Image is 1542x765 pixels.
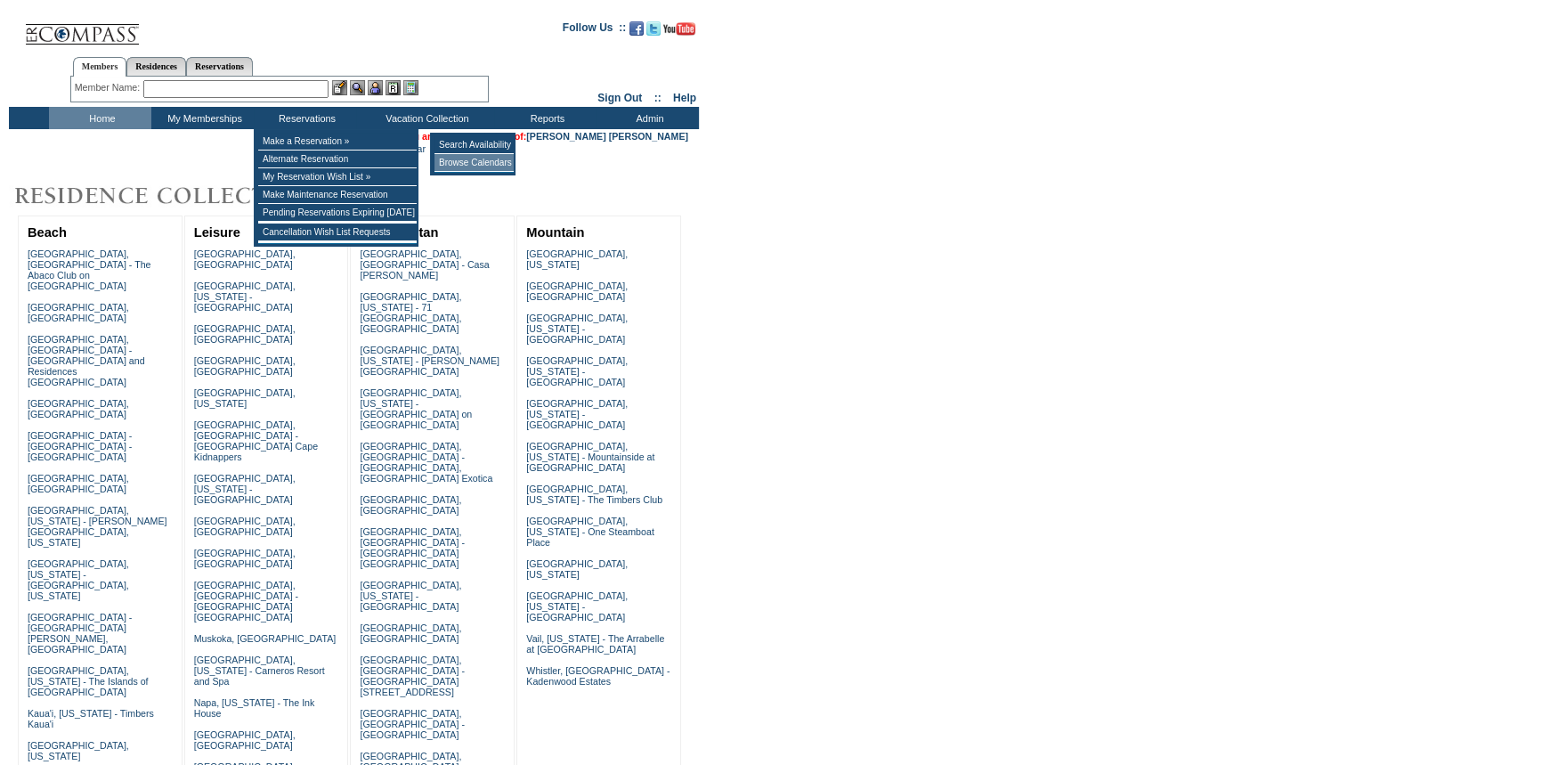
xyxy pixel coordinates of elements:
[526,313,628,345] a: [GEOGRAPHIC_DATA], [US_STATE] - [GEOGRAPHIC_DATA]
[194,580,298,623] a: [GEOGRAPHIC_DATA], [GEOGRAPHIC_DATA] - [GEOGRAPHIC_DATA] [GEOGRAPHIC_DATA]
[28,612,132,655] a: [GEOGRAPHIC_DATA] - [GEOGRAPHIC_DATA][PERSON_NAME], [GEOGRAPHIC_DATA]
[526,281,628,302] a: [GEOGRAPHIC_DATA], [GEOGRAPHIC_DATA]
[28,430,132,462] a: [GEOGRAPHIC_DATA] - [GEOGRAPHIC_DATA] - [GEOGRAPHIC_DATA]
[194,473,296,505] a: [GEOGRAPHIC_DATA], [US_STATE] - [GEOGRAPHIC_DATA]
[402,131,688,142] span: You are acting on behalf of:
[526,633,664,655] a: Vail, [US_STATE] - The Arrabelle at [GEOGRAPHIC_DATA]
[194,323,296,345] a: [GEOGRAPHIC_DATA], [GEOGRAPHIC_DATA]
[360,623,461,644] a: [GEOGRAPHIC_DATA], [GEOGRAPHIC_DATA]
[360,580,461,612] a: [GEOGRAPHIC_DATA], [US_STATE] - [GEOGRAPHIC_DATA]
[526,516,654,548] a: [GEOGRAPHIC_DATA], [US_STATE] - One Steamboat Place
[646,21,661,36] img: Follow us on Twitter
[258,168,417,186] td: My Reservation Wish List »
[194,697,315,719] a: Napa, [US_STATE] - The Ink House
[385,80,401,95] img: Reservations
[526,558,628,580] a: [GEOGRAPHIC_DATA], [US_STATE]
[28,225,67,240] a: Beach
[654,92,661,104] span: ::
[24,9,140,45] img: Compass Home
[526,131,688,142] a: [PERSON_NAME] [PERSON_NAME]
[28,665,149,697] a: [GEOGRAPHIC_DATA], [US_STATE] - The Islands of [GEOGRAPHIC_DATA]
[526,665,670,687] a: Whistler, [GEOGRAPHIC_DATA] - Kadenwood Estates
[526,398,628,430] a: [GEOGRAPHIC_DATA], [US_STATE] - [GEOGRAPHIC_DATA]
[258,204,417,222] td: Pending Reservations Expiring [DATE]
[194,355,296,377] a: [GEOGRAPHIC_DATA], [GEOGRAPHIC_DATA]
[360,387,472,430] a: [GEOGRAPHIC_DATA], [US_STATE] - [GEOGRAPHIC_DATA] on [GEOGRAPHIC_DATA]
[597,107,699,129] td: Admin
[194,419,318,462] a: [GEOGRAPHIC_DATA], [GEOGRAPHIC_DATA] - [GEOGRAPHIC_DATA] Cape Kidnappers
[526,225,584,240] a: Mountain
[629,21,644,36] img: Become our fan on Facebook
[563,20,626,41] td: Follow Us ::
[332,80,347,95] img: b_edit.gif
[75,80,143,95] div: Member Name:
[494,107,597,129] td: Reports
[254,107,356,129] td: Reservations
[526,355,628,387] a: [GEOGRAPHIC_DATA], [US_STATE] - [GEOGRAPHIC_DATA]
[28,473,129,494] a: [GEOGRAPHIC_DATA], [GEOGRAPHIC_DATA]
[73,57,127,77] a: Members
[526,248,628,270] a: [GEOGRAPHIC_DATA], [US_STATE]
[360,708,464,740] a: [GEOGRAPHIC_DATA], [GEOGRAPHIC_DATA] - [GEOGRAPHIC_DATA]
[194,248,296,270] a: [GEOGRAPHIC_DATA], [GEOGRAPHIC_DATA]
[258,224,417,241] td: Cancellation Wish List Requests
[258,186,417,204] td: Make Maintenance Reservation
[28,505,167,548] a: [GEOGRAPHIC_DATA], [US_STATE] - [PERSON_NAME][GEOGRAPHIC_DATA], [US_STATE]
[28,398,129,419] a: [GEOGRAPHIC_DATA], [GEOGRAPHIC_DATA]
[28,708,154,729] a: Kaua'i, [US_STATE] - Timbers Kaua'i
[28,740,129,761] a: [GEOGRAPHIC_DATA], [US_STATE]
[434,154,514,172] td: Browse Calendars
[360,248,489,281] a: [GEOGRAPHIC_DATA], [GEOGRAPHIC_DATA] - Casa [PERSON_NAME]
[28,248,151,291] a: [GEOGRAPHIC_DATA], [GEOGRAPHIC_DATA] - The Abaco Club on [GEOGRAPHIC_DATA]
[28,302,129,323] a: [GEOGRAPHIC_DATA], [GEOGRAPHIC_DATA]
[360,655,464,697] a: [GEOGRAPHIC_DATA], [GEOGRAPHIC_DATA] - [GEOGRAPHIC_DATA][STREET_ADDRESS]
[360,494,461,516] a: [GEOGRAPHIC_DATA], [GEOGRAPHIC_DATA]
[360,441,492,484] a: [GEOGRAPHIC_DATA], [GEOGRAPHIC_DATA] - [GEOGRAPHIC_DATA], [GEOGRAPHIC_DATA] Exotica
[403,80,418,95] img: b_calculator.gif
[194,633,336,644] a: Muskoka, [GEOGRAPHIC_DATA]
[597,92,642,104] a: Sign Out
[28,334,145,387] a: [GEOGRAPHIC_DATA], [GEOGRAPHIC_DATA] - [GEOGRAPHIC_DATA] and Residences [GEOGRAPHIC_DATA]
[629,27,644,37] a: Become our fan on Facebook
[526,590,628,623] a: [GEOGRAPHIC_DATA], [US_STATE] - [GEOGRAPHIC_DATA]
[194,387,296,409] a: [GEOGRAPHIC_DATA], [US_STATE]
[356,107,494,129] td: Vacation Collection
[9,178,356,214] img: Destinations by Exclusive Resorts
[186,57,253,76] a: Reservations
[434,136,514,154] td: Search Availability
[360,526,464,569] a: [GEOGRAPHIC_DATA], [GEOGRAPHIC_DATA] - [GEOGRAPHIC_DATA] [GEOGRAPHIC_DATA]
[49,107,151,129] td: Home
[350,80,365,95] img: View
[151,107,254,129] td: My Memberships
[28,558,129,601] a: [GEOGRAPHIC_DATA], [US_STATE] - [GEOGRAPHIC_DATA], [US_STATE]
[673,92,696,104] a: Help
[9,27,23,28] img: i.gif
[258,133,417,151] td: Make a Reservation »
[194,548,296,569] a: [GEOGRAPHIC_DATA], [GEOGRAPHIC_DATA]
[646,27,661,37] a: Follow us on Twitter
[194,516,296,537] a: [GEOGRAPHIC_DATA], [GEOGRAPHIC_DATA]
[126,57,186,76] a: Residences
[663,27,695,37] a: Subscribe to our YouTube Channel
[526,484,662,505] a: [GEOGRAPHIC_DATA], [US_STATE] - The Timbers Club
[194,281,296,313] a: [GEOGRAPHIC_DATA], [US_STATE] - [GEOGRAPHIC_DATA]
[663,22,695,36] img: Subscribe to our YouTube Channel
[194,729,296,751] a: [GEOGRAPHIC_DATA], [GEOGRAPHIC_DATA]
[194,655,325,687] a: [GEOGRAPHIC_DATA], [US_STATE] - Carneros Resort and Spa
[526,441,654,473] a: [GEOGRAPHIC_DATA], [US_STATE] - Mountainside at [GEOGRAPHIC_DATA]
[194,225,240,240] a: Leisure
[360,345,499,377] a: [GEOGRAPHIC_DATA], [US_STATE] - [PERSON_NAME][GEOGRAPHIC_DATA]
[360,291,461,334] a: [GEOGRAPHIC_DATA], [US_STATE] - 71 [GEOGRAPHIC_DATA], [GEOGRAPHIC_DATA]
[368,80,383,95] img: Impersonate
[258,151,417,168] td: Alternate Reservation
